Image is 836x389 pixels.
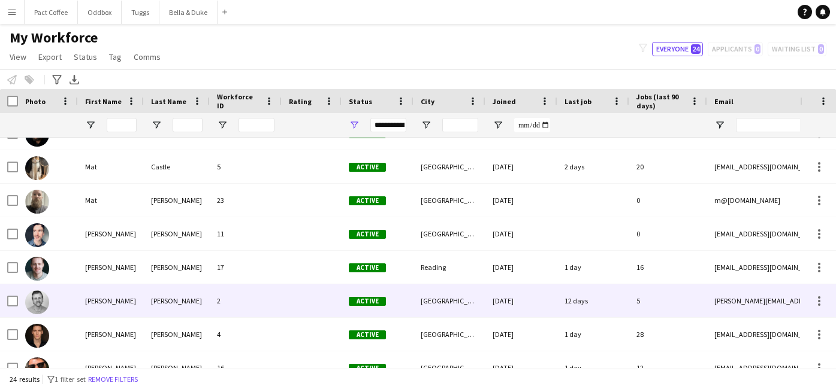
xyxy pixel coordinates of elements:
[421,97,434,106] span: City
[485,351,557,384] div: [DATE]
[25,324,49,348] img: Robert Wilkinson
[144,351,210,384] div: [PERSON_NAME]
[485,251,557,284] div: [DATE]
[25,290,49,314] img: Peter Tickner
[34,49,67,65] a: Export
[78,184,144,217] div: Mat
[122,1,159,24] button: Tuggs
[107,118,137,132] input: First Name Filter Input
[652,42,703,56] button: Everyone24
[159,1,218,24] button: Bella & Duke
[210,150,282,183] div: 5
[134,51,161,62] span: Comms
[349,230,386,239] span: Active
[349,364,386,373] span: Active
[485,217,557,250] div: [DATE]
[151,120,162,130] button: Open Filter Menu
[144,184,210,217] div: [PERSON_NAME]
[173,118,203,132] input: Last Name Filter Input
[25,190,49,214] img: Mat Eldridge-Smith
[485,284,557,317] div: [DATE]
[144,284,210,317] div: [PERSON_NAME]
[349,297,386,306] span: Active
[144,251,210,284] div: [PERSON_NAME]
[78,251,144,284] div: [PERSON_NAME]
[55,375,86,384] span: 1 filter set
[557,251,629,284] div: 1 day
[5,49,31,65] a: View
[144,217,210,250] div: [PERSON_NAME]
[485,318,557,351] div: [DATE]
[210,351,282,384] div: 16
[442,118,478,132] input: City Filter Input
[210,217,282,250] div: 11
[289,97,312,106] span: Rating
[493,120,503,130] button: Open Filter Menu
[349,120,360,130] button: Open Filter Menu
[414,251,485,284] div: Reading
[67,72,82,87] app-action-btn: Export XLSX
[493,97,516,106] span: Joined
[10,29,98,47] span: My Workforce
[50,72,64,87] app-action-btn: Advanced filters
[349,163,386,172] span: Active
[25,156,49,180] img: Mat Castle
[691,44,701,54] span: 24
[629,318,707,351] div: 28
[25,223,49,247] img: Matthew Blaney
[349,263,386,272] span: Active
[629,284,707,317] div: 5
[129,49,165,65] a: Comms
[414,351,485,384] div: [GEOGRAPHIC_DATA]
[104,49,126,65] a: Tag
[349,330,386,339] span: Active
[210,318,282,351] div: 4
[414,217,485,250] div: [GEOGRAPHIC_DATA]
[349,196,386,205] span: Active
[629,251,707,284] div: 16
[217,120,228,130] button: Open Filter Menu
[629,351,707,384] div: 12
[557,284,629,317] div: 12 days
[109,51,122,62] span: Tag
[210,284,282,317] div: 2
[78,150,144,183] div: Mat
[414,184,485,217] div: [GEOGRAPHIC_DATA]
[714,97,734,106] span: Email
[25,257,49,281] img: Oliver Mullins
[557,318,629,351] div: 1 day
[210,251,282,284] div: 17
[557,351,629,384] div: 1 day
[629,150,707,183] div: 20
[69,49,102,65] a: Status
[144,150,210,183] div: Castle
[414,150,485,183] div: [GEOGRAPHIC_DATA]
[78,351,144,384] div: [PERSON_NAME]
[151,97,186,106] span: Last Name
[25,97,46,106] span: Photo
[210,184,282,217] div: 23
[565,97,591,106] span: Last job
[514,118,550,132] input: Joined Filter Input
[85,120,96,130] button: Open Filter Menu
[629,217,707,250] div: 0
[414,284,485,317] div: [GEOGRAPHIC_DATA]
[78,1,122,24] button: Oddbox
[10,51,26,62] span: View
[78,217,144,250] div: [PERSON_NAME]
[86,373,140,386] button: Remove filters
[25,357,49,381] img: Sam Irving
[629,184,707,217] div: 0
[78,318,144,351] div: [PERSON_NAME]
[85,97,122,106] span: First Name
[38,51,62,62] span: Export
[421,120,431,130] button: Open Filter Menu
[485,184,557,217] div: [DATE]
[239,118,274,132] input: Workforce ID Filter Input
[78,284,144,317] div: [PERSON_NAME]
[74,51,97,62] span: Status
[349,97,372,106] span: Status
[557,150,629,183] div: 2 days
[217,92,260,110] span: Workforce ID
[144,318,210,351] div: [PERSON_NAME]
